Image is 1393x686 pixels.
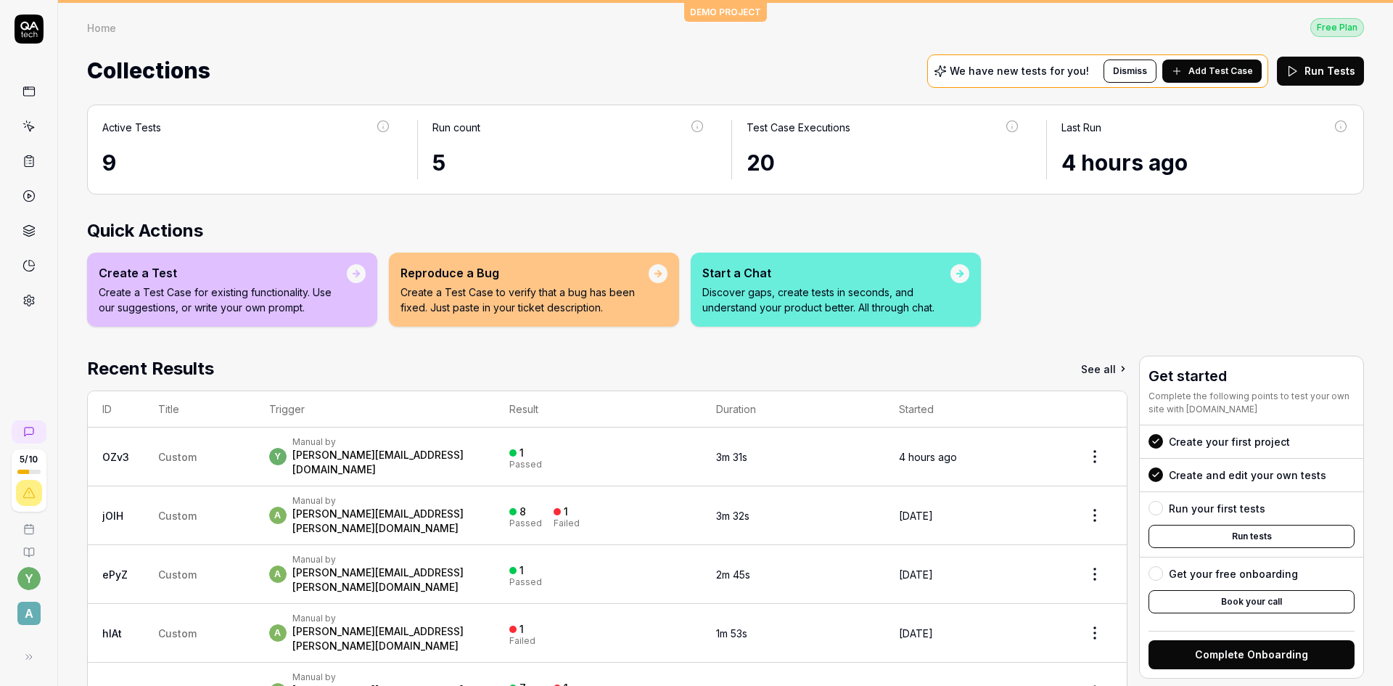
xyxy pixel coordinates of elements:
[509,460,542,469] div: Passed
[88,391,144,428] th: ID
[1169,501,1265,516] div: Run your first tests
[495,391,702,428] th: Result
[158,510,197,522] span: Custom
[519,446,524,460] div: 1
[1061,150,1188,176] time: 4 hours ago
[87,356,214,382] h2: Recent Results
[1310,17,1364,37] button: Free Plan
[1148,365,1355,387] h3: Get started
[17,602,41,625] span: A
[1148,390,1355,416] div: Complete the following points to test your own site with [DOMAIN_NAME]
[269,448,287,465] span: y
[1061,120,1101,135] div: Last Run
[519,564,524,577] div: 1
[1104,60,1156,83] button: Dismiss
[102,568,128,581] a: ePyZ
[899,451,957,463] time: 4 hours ago
[1162,60,1262,83] button: Add Test Case
[269,507,287,524] span: a
[747,120,850,135] div: Test Case Executions
[12,420,46,444] a: New conversation
[269,624,287,642] span: a
[158,627,197,640] span: Custom
[519,505,526,518] div: 8
[292,495,480,507] div: Manual by
[6,512,52,535] a: Book a call with us
[255,391,495,428] th: Trigger
[292,565,480,595] div: [PERSON_NAME][EMAIL_ADDRESS][PERSON_NAME][DOMAIN_NAME]
[950,66,1089,76] p: We have new tests for you!
[158,451,197,463] span: Custom
[554,519,580,528] div: Failed
[1169,434,1290,449] div: Create your first project
[292,624,480,653] div: [PERSON_NAME][EMAIL_ADDRESS][PERSON_NAME][DOMAIN_NAME]
[716,568,750,581] time: 2m 45s
[884,391,1063,428] th: Started
[102,510,123,522] a: jOIH
[292,448,480,477] div: [PERSON_NAME][EMAIL_ADDRESS][DOMAIN_NAME]
[17,567,41,590] button: y
[1188,65,1253,78] span: Add Test Case
[292,671,480,683] div: Manual by
[702,264,950,282] div: Start a Chat
[1169,566,1298,581] div: Get your free onboarding
[6,535,52,558] a: Documentation
[1148,525,1355,548] button: Run tests
[1148,590,1355,613] button: Book your call
[144,391,255,428] th: Title
[1081,356,1127,382] a: See all
[899,510,933,522] time: [DATE]
[400,264,649,282] div: Reproduce a Bug
[432,147,706,179] div: 5
[99,264,347,282] div: Create a Test
[432,120,480,135] div: Run count
[1148,640,1355,669] button: Complete Onboarding
[99,285,347,315] p: Create a Test Case for existing functionality. Use our suggestions, or write your own prompt.
[400,285,649,315] p: Create a Test Case to verify that a bug has been fixed. Just paste in your ticket description.
[747,147,1020,179] div: 20
[292,613,480,624] div: Manual by
[102,627,122,640] a: hIAt
[87,52,210,90] span: Collections
[702,391,884,428] th: Duration
[292,554,480,565] div: Manual by
[509,578,542,587] div: Passed
[1310,18,1364,37] div: Free Plan
[102,147,391,179] div: 9
[6,590,52,628] button: A
[564,505,568,518] div: 1
[509,637,535,645] div: Failed
[702,285,950,315] p: Discover gaps, create tests in seconds, and understand your product better. All through chat.
[292,507,480,536] div: [PERSON_NAME][EMAIL_ADDRESS][PERSON_NAME][DOMAIN_NAME]
[269,565,287,583] span: a
[158,568,197,581] span: Custom
[899,627,933,640] time: [DATE]
[87,20,116,35] div: Home
[716,451,747,463] time: 3m 31s
[509,519,542,528] div: Passed
[1169,467,1326,483] div: Create and edit your own tests
[1277,57,1364,86] button: Run Tests
[716,510,749,522] time: 3m 32s
[519,623,524,636] div: 1
[292,436,480,448] div: Manual by
[102,120,161,135] div: Active Tests
[87,218,1364,244] h2: Quick Actions
[716,627,747,640] time: 1m 53s
[102,451,129,463] a: OZv3
[20,455,38,464] span: 5 / 10
[899,568,933,581] time: [DATE]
